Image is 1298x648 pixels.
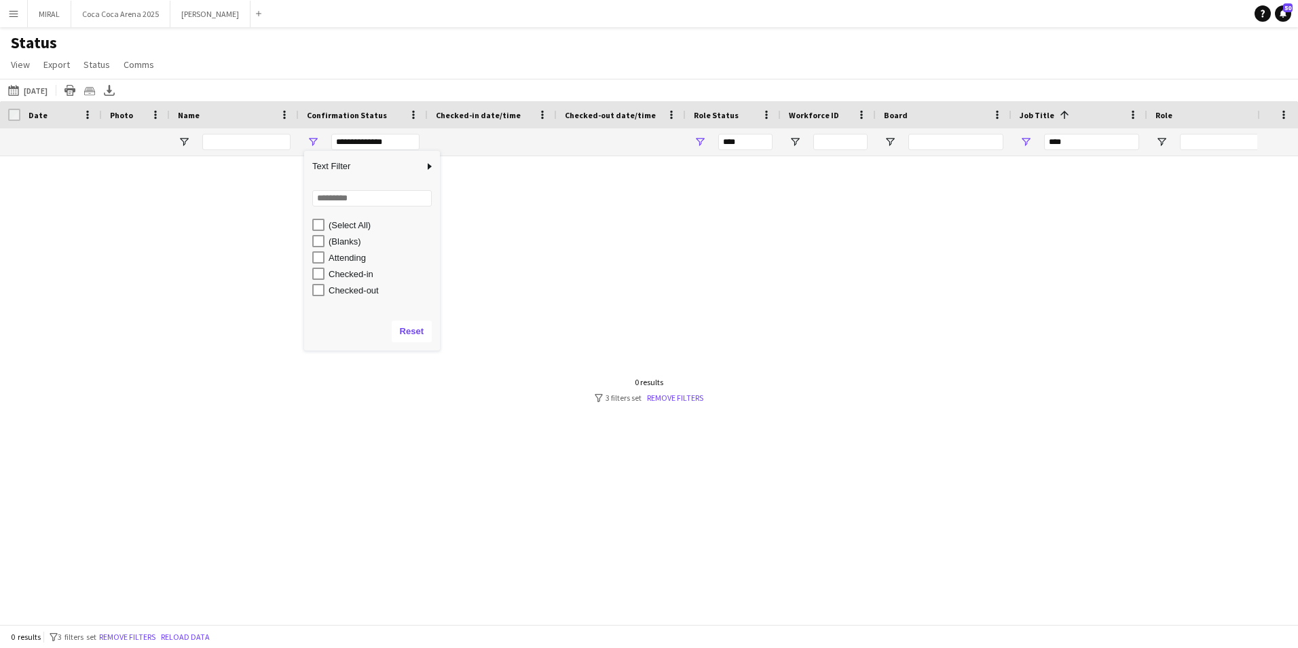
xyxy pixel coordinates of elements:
[329,220,436,230] div: (Select All)
[1020,110,1054,120] span: Job Title
[304,151,440,350] div: Column Filter
[307,110,387,120] span: Confirmation Status
[307,136,319,148] button: Open Filter Menu
[58,632,96,642] span: 3 filters set
[8,109,20,121] input: Column with Header Selection
[884,136,896,148] button: Open Filter Menu
[178,136,190,148] button: Open Filter Menu
[110,110,133,120] span: Photo
[329,285,436,295] div: Checked-out
[647,393,703,403] a: Remove filters
[312,190,432,206] input: Search filter values
[101,82,117,98] app-action-btn: Export XLSX
[1180,134,1275,150] input: Role Filter Input
[565,110,656,120] span: Checked-out date/time
[789,110,839,120] span: Workforce ID
[1020,136,1032,148] button: Open Filter Menu
[789,136,801,148] button: Open Filter Menu
[884,110,908,120] span: Board
[11,58,30,71] span: View
[694,110,739,120] span: Role Status
[1283,3,1293,12] span: 50
[62,82,78,98] app-action-btn: Print
[304,217,440,298] div: Filter List
[329,253,436,263] div: Attending
[170,1,251,27] button: [PERSON_NAME]
[436,110,521,120] span: Checked-in date/time
[5,82,50,98] button: [DATE]
[38,56,75,73] a: Export
[118,56,160,73] a: Comms
[71,1,170,27] button: Coca Coca Arena 2025
[595,377,703,387] div: 0 results
[78,56,115,73] a: Status
[124,58,154,71] span: Comms
[908,134,1003,150] input: Board Filter Input
[5,56,35,73] a: View
[43,58,70,71] span: Export
[392,321,432,342] button: Reset
[694,136,706,148] button: Open Filter Menu
[304,155,424,178] span: Text Filter
[178,110,200,120] span: Name
[1155,110,1172,120] span: Role
[28,1,71,27] button: MIRAL
[158,630,212,645] button: Reload data
[202,134,291,150] input: Name Filter Input
[84,58,110,71] span: Status
[96,630,158,645] button: Remove filters
[329,269,436,279] div: Checked-in
[1275,5,1291,22] a: 50
[813,134,868,150] input: Workforce ID Filter Input
[1155,136,1168,148] button: Open Filter Menu
[329,236,436,247] div: (Blanks)
[595,393,703,403] div: 3 filters set
[29,110,48,120] span: Date
[81,82,98,98] app-action-btn: Crew files as ZIP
